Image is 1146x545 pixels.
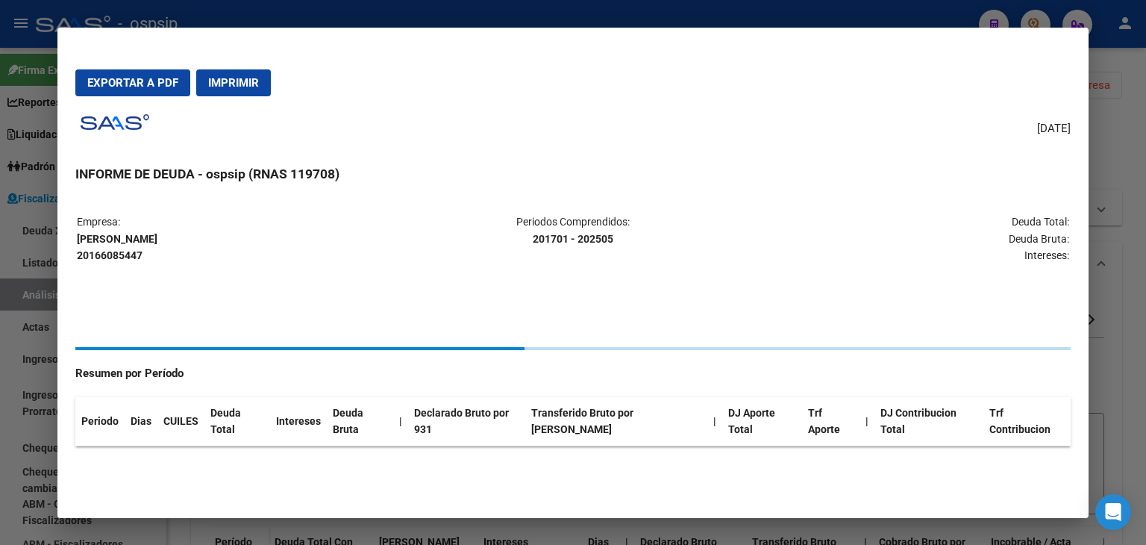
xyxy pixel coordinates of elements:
[157,397,204,446] th: CUILES
[722,397,802,446] th: DJ Aporte Total
[739,214,1069,264] p: Deuda Total: Deuda Bruta: Intereses:
[327,397,393,446] th: Deuda Bruta
[802,397,860,446] th: Trf Aporte
[1095,494,1131,530] div: Open Intercom Messenger
[270,397,327,446] th: Intereses
[77,214,407,264] p: Empresa:
[204,397,270,446] th: Deuda Total
[525,397,707,446] th: Transferido Bruto por [PERSON_NAME]
[125,397,157,446] th: Dias
[874,397,983,446] th: DJ Contribucion Total
[393,397,408,446] th: |
[75,365,1071,382] h4: Resumen por Período
[75,69,190,96] button: Exportar a PDF
[859,397,874,446] th: |
[77,233,157,262] strong: [PERSON_NAME] 20166085447
[408,214,738,248] p: Periodos Comprendidos:
[75,164,1071,184] h3: INFORME DE DEUDA - ospsip (RNAS 119708)
[408,397,525,446] th: Declarado Bruto por 931
[707,397,722,446] th: |
[208,76,259,90] span: Imprimir
[75,397,125,446] th: Periodo
[1037,120,1071,137] span: [DATE]
[87,76,178,90] span: Exportar a PDF
[196,69,271,96] button: Imprimir
[533,233,613,245] strong: 201701 - 202505
[983,397,1071,446] th: Trf Contribucion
